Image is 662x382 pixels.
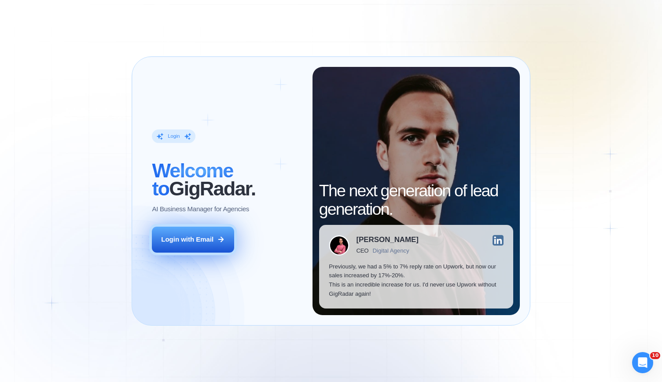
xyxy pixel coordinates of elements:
div: [PERSON_NAME] [357,236,419,244]
div: Login [168,133,180,140]
span: Welcome to [152,159,233,200]
button: Login with Email [152,227,234,252]
iframe: Intercom live chat [632,352,653,373]
span: 10 [650,352,660,359]
p: Previously, we had a 5% to 7% reply rate on Upwork, but now our sales increased by 17%-20%. This ... [329,262,503,299]
div: CEO [357,247,369,254]
h2: The next generation of lead generation. [319,182,513,218]
h2: ‍ GigRadar. [152,162,302,198]
p: AI Business Manager for Agencies [152,205,249,214]
div: Login with Email [161,235,213,244]
div: Digital Agency [373,247,409,254]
